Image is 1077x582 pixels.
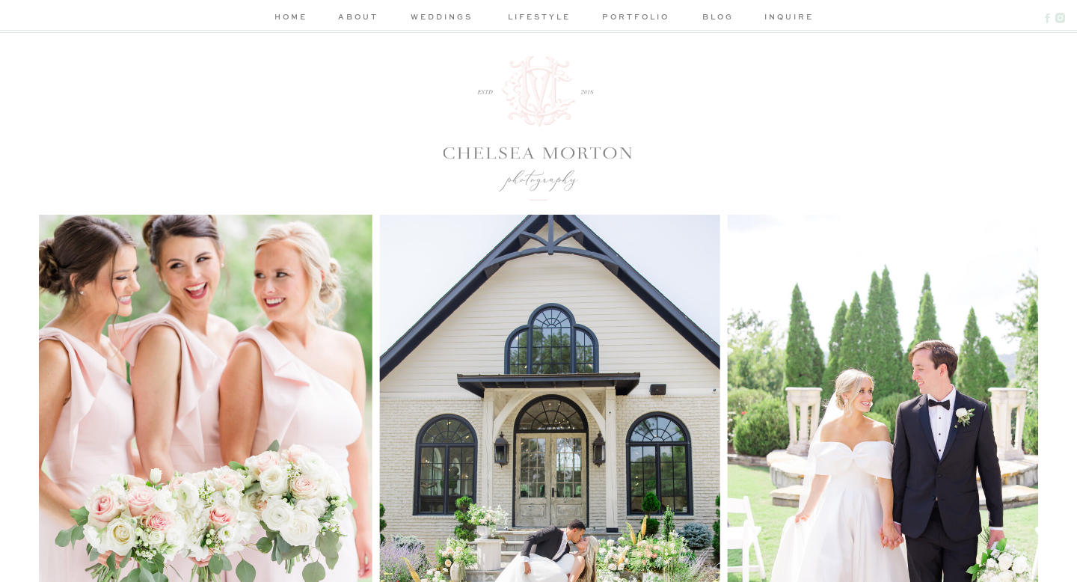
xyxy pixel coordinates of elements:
[764,10,807,26] a: inquire
[336,10,381,26] a: about
[503,10,574,26] a: lifestyle
[600,10,671,26] a: portfolio
[696,10,739,26] a: blog
[271,10,310,26] a: home
[406,10,477,26] a: weddings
